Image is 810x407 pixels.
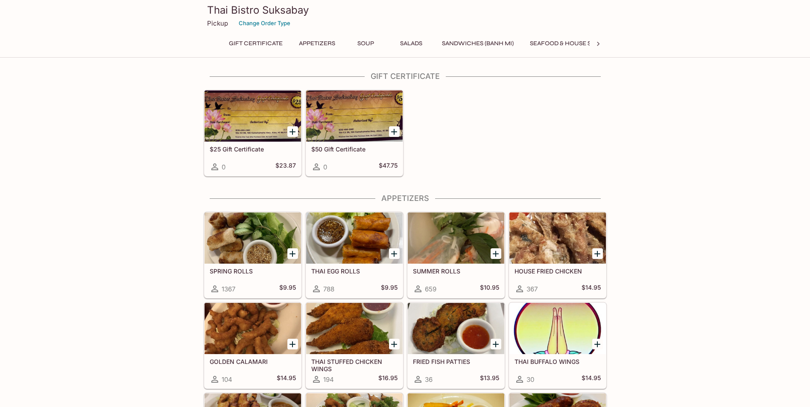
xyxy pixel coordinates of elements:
span: 30 [526,375,534,384]
div: HOUSE FRIED CHICKEN [509,212,606,264]
h5: THAI STUFFED CHICKEN WINGS [311,358,398,372]
button: Seafood & House Specials [525,38,620,49]
h5: $16.95 [378,374,398,384]
h4: Appetizers [204,194,607,203]
button: Add SPRING ROLLS [287,248,298,259]
a: SPRING ROLLS1367$9.95 [204,212,301,298]
a: $25 Gift Certificate0$23.87 [204,90,301,176]
button: Add $50 Gift Certificate [389,126,400,137]
a: THAI BUFFALO WINGS30$14.95 [509,302,606,389]
div: $50 Gift Certificate [306,90,403,142]
h3: Thai Bistro Suksabay [207,3,603,17]
h5: $13.95 [480,374,499,384]
a: GOLDEN CALAMARI104$14.95 [204,302,301,389]
a: FRIED FISH PATTIES36$13.95 [407,302,505,389]
div: THAI BUFFALO WINGS [509,303,606,354]
div: SPRING ROLLS [205,212,301,264]
span: 0 [222,163,225,171]
button: Add $25 Gift Certificate [287,126,298,137]
p: Pickup [207,19,228,27]
h5: $10.95 [480,284,499,294]
div: THAI STUFFED CHICKEN WINGS [306,303,403,354]
button: Sandwiches (Banh Mi) [437,38,518,49]
h5: SPRING ROLLS [210,267,296,275]
h4: Gift Certificate [204,72,607,81]
h5: HOUSE FRIED CHICKEN [515,267,601,275]
button: Salads [392,38,430,49]
span: 0 [323,163,327,171]
h5: $25 Gift Certificate [210,145,296,153]
button: Soup [347,38,385,49]
button: Add THAI STUFFED CHICKEN WINGS [389,339,400,349]
h5: $47.75 [379,162,398,172]
h5: $50 Gift Certificate [311,145,398,153]
h5: GOLDEN CALAMARI [210,358,296,365]
h5: $14.95 [582,284,601,294]
div: SUMMER ROLLS [408,212,504,264]
div: THAI EGG ROLLS [306,212,403,264]
span: 367 [526,285,538,293]
a: THAI EGG ROLLS788$9.95 [306,212,403,298]
a: THAI STUFFED CHICKEN WINGS194$16.95 [306,302,403,389]
button: Add FRIED FISH PATTIES [491,339,501,349]
h5: SUMMER ROLLS [413,267,499,275]
h5: THAI BUFFALO WINGS [515,358,601,365]
a: $50 Gift Certificate0$47.75 [306,90,403,176]
h5: $14.95 [277,374,296,384]
a: HOUSE FRIED CHICKEN367$14.95 [509,212,606,298]
button: Add GOLDEN CALAMARI [287,339,298,349]
div: FRIED FISH PATTIES [408,303,504,354]
span: 104 [222,375,232,384]
span: 788 [323,285,334,293]
button: Add THAI BUFFALO WINGS [592,339,603,349]
a: SUMMER ROLLS659$10.95 [407,212,505,298]
button: Add HOUSE FRIED CHICKEN [592,248,603,259]
span: 1367 [222,285,235,293]
span: 659 [425,285,436,293]
button: Add SUMMER ROLLS [491,248,501,259]
button: Gift Certificate [224,38,287,49]
div: $25 Gift Certificate [205,90,301,142]
h5: $9.95 [381,284,398,294]
h5: $23.87 [275,162,296,172]
button: Change Order Type [235,17,294,30]
span: 36 [425,375,433,384]
span: 194 [323,375,334,384]
h5: $9.95 [279,284,296,294]
h5: FRIED FISH PATTIES [413,358,499,365]
h5: THAI EGG ROLLS [311,267,398,275]
button: Add THAI EGG ROLLS [389,248,400,259]
h5: $14.95 [582,374,601,384]
div: GOLDEN CALAMARI [205,303,301,354]
button: Appetizers [294,38,340,49]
